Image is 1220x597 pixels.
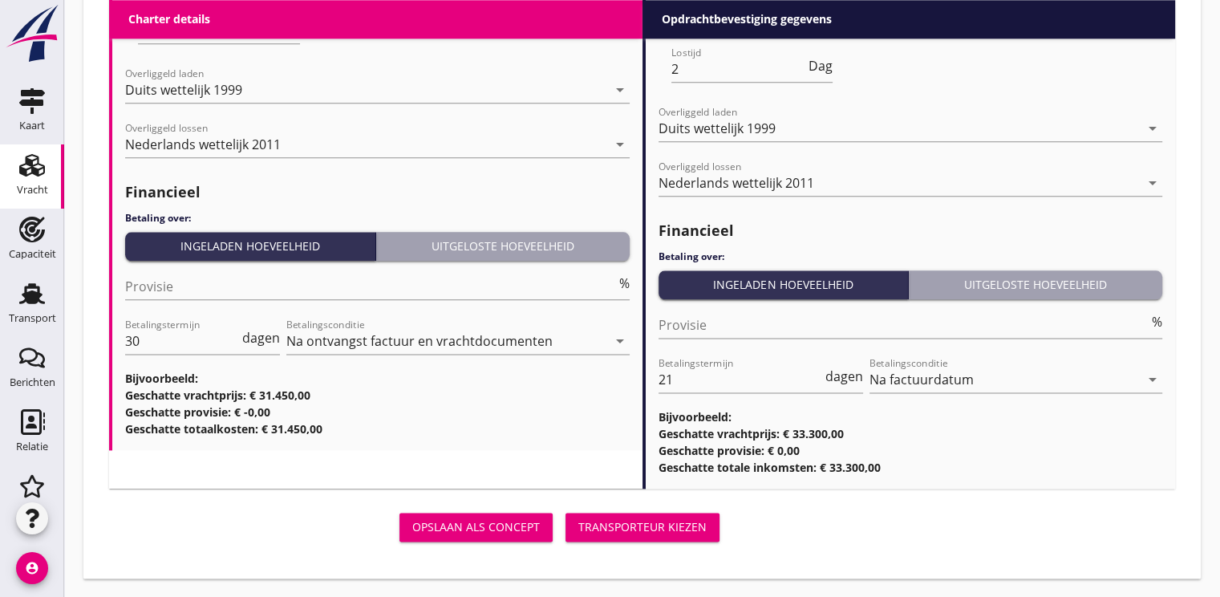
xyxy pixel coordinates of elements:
div: Nederlands wettelijk 2011 [125,137,281,152]
div: Uitgeloste hoeveelheid [383,238,623,254]
h3: Geschatte vrachtprijs: € 31.450,00 [125,387,630,404]
div: Vracht [17,185,48,195]
div: Duits wettelijk 1999 [659,121,776,136]
input: Lostijd [138,18,274,43]
div: Opslaan als concept [412,518,540,535]
h3: Bijvoorbeeld: [659,408,1163,425]
div: Ingeladen hoeveelheid [132,238,369,254]
h2: Financieel [659,220,1163,242]
div: % [616,277,630,290]
h4: Betaling over: [125,211,630,225]
input: Betalingstermijn [125,328,239,354]
div: dagen [822,370,863,383]
label: Conditie [814,22,865,39]
img: logo-small.a267ee39.svg [3,4,61,63]
div: Kaart [19,120,45,131]
i: arrow_drop_down [610,135,630,154]
div: Berichten [10,377,55,388]
div: Na factuurdatum [869,372,974,387]
i: arrow_drop_down [610,80,630,99]
span: Uur [277,21,300,34]
h4: Betaling over: [659,250,1163,264]
div: Na ontvangst factuur en vrachtdocumenten [286,334,553,348]
input: Provisie [125,274,616,299]
button: Ingeladen hoeveelheid [659,270,910,299]
label: Tijd [754,22,776,39]
button: Uitgeloste hoeveelheid [909,270,1162,299]
i: account_circle [16,552,48,584]
h3: Geschatte totale inkomsten: € 33.300,00 [659,459,1163,476]
i: arrow_drop_down [1143,119,1162,138]
button: Opslaan als concept [399,513,553,542]
h3: Bijvoorbeeld: [125,370,630,387]
input: Provisie [659,312,1149,338]
span: Dag [809,59,833,72]
i: arrow_drop_down [1143,173,1162,193]
button: Transporteur kiezen [565,513,719,542]
div: Duits wettelijk 1999 [125,83,242,97]
h3: Geschatte provisie: € 0,00 [659,442,1163,459]
h2: Financieel [125,181,630,203]
div: Nederlands wettelijk 2011 [659,176,814,190]
strong: Lossen [659,22,703,39]
div: Relatie [16,441,48,452]
i: arrow_drop_down [610,331,630,351]
div: Transporteur kiezen [578,518,707,535]
input: Lostijd [671,56,806,82]
div: % [1149,315,1162,328]
button: Ingeladen hoeveelheid [125,232,376,261]
h3: Geschatte vrachtprijs: € 33.300,00 [659,425,1163,442]
button: Uitgeloste hoeveelheid [376,232,630,261]
div: Capaciteit [9,249,56,259]
div: Uitgeloste hoeveelheid [915,276,1156,293]
i: arrow_drop_down [1143,370,1162,389]
label: Garantie leeg [903,22,984,39]
h3: Geschatte provisie: € -0,00 [125,404,630,420]
div: Ingeladen hoeveelheid [665,276,902,293]
div: Transport [9,313,56,323]
h3: Geschatte totaalkosten: € 31.450,00 [125,420,630,437]
input: Betalingstermijn [659,367,823,392]
div: dagen [239,331,280,344]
